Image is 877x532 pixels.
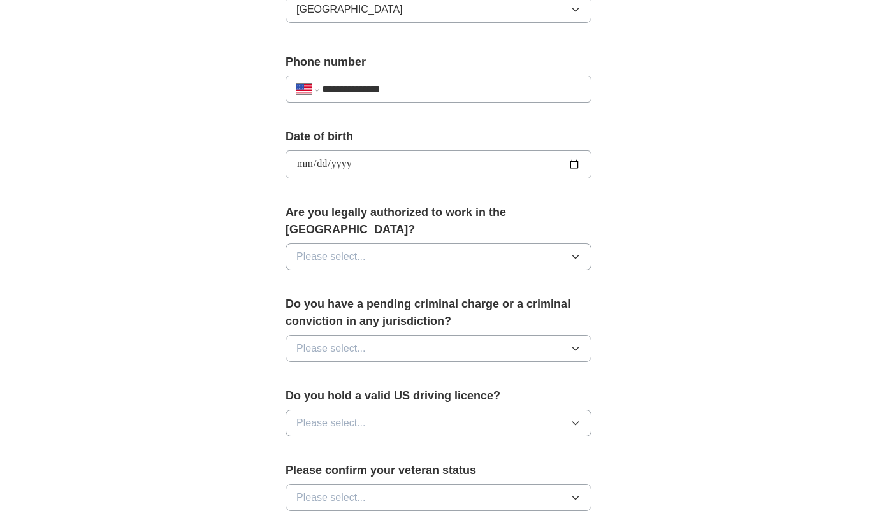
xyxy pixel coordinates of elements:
[286,462,591,479] label: Please confirm your veteran status
[296,490,366,505] span: Please select...
[286,54,591,71] label: Phone number
[286,410,591,436] button: Please select...
[296,249,366,264] span: Please select...
[286,335,591,362] button: Please select...
[286,204,591,238] label: Are you legally authorized to work in the [GEOGRAPHIC_DATA]?
[286,296,591,330] label: Do you have a pending criminal charge or a criminal conviction in any jurisdiction?
[296,415,366,431] span: Please select...
[296,2,403,17] span: [GEOGRAPHIC_DATA]
[286,243,591,270] button: Please select...
[286,128,591,145] label: Date of birth
[296,341,366,356] span: Please select...
[286,484,591,511] button: Please select...
[286,387,591,405] label: Do you hold a valid US driving licence?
